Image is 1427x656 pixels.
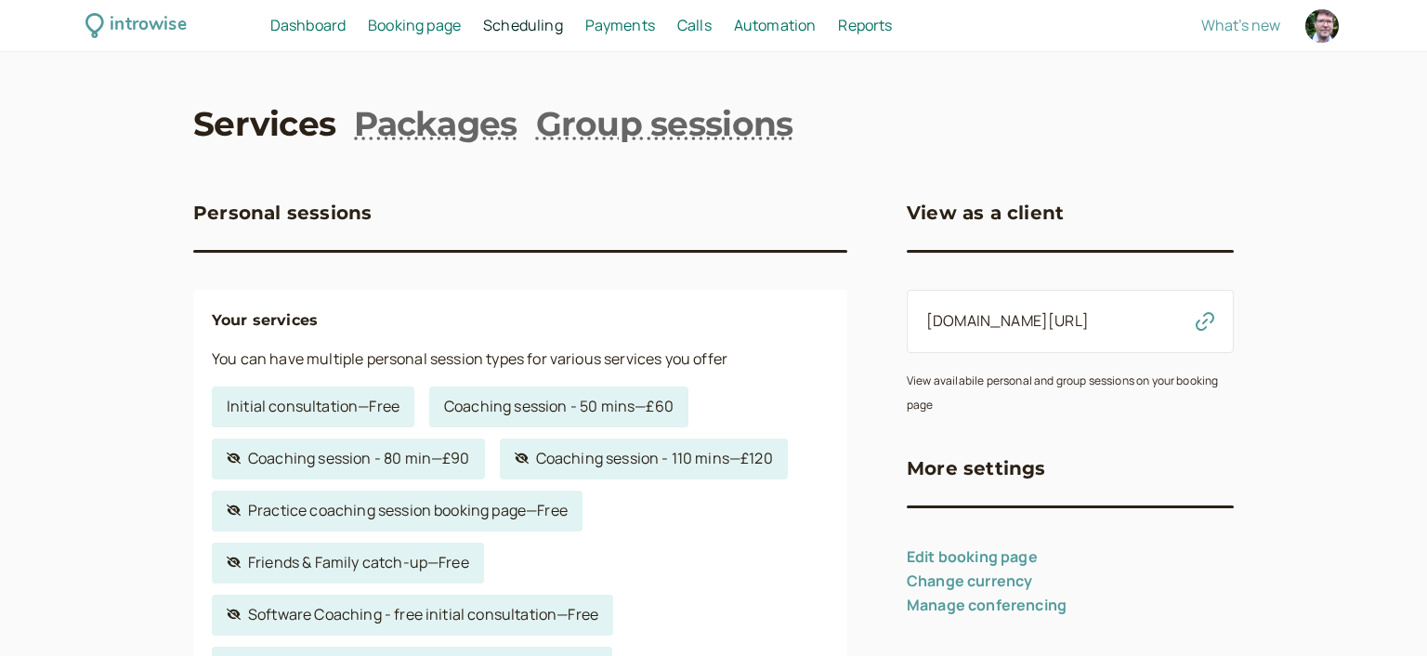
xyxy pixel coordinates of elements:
a: Reports [838,14,892,38]
span: Dashboard [270,15,346,35]
span: Booking page [368,15,461,35]
a: Payments [585,14,655,38]
span: Reports [838,15,892,35]
a: Manage conferencing [907,595,1067,615]
a: [DOMAIN_NAME][URL] [926,310,1089,331]
a: Practice coaching session booking page—Free [212,491,583,531]
a: introwise [85,11,187,40]
p: You can have multiple personal session types for various services you offer [212,348,829,372]
h3: Personal sessions [193,198,372,228]
a: Dashboard [270,14,346,38]
a: Booking page [368,14,461,38]
a: Friends & Family catch-up—Free [212,543,484,584]
iframe: Chat Widget [1334,567,1427,656]
a: Automation [734,14,817,38]
a: Group sessions [536,100,793,147]
a: Coaching session - 50 mins—£60 [429,387,688,427]
a: Packages [354,100,517,147]
div: introwise [110,11,186,40]
span: Payments [585,15,655,35]
span: What's new [1201,15,1280,35]
button: What's new [1201,17,1280,33]
span: Automation [734,15,817,35]
a: Coaching session - 110 mins—£120 [500,439,788,479]
a: Edit booking page [907,546,1038,567]
a: Change currency [907,571,1032,591]
a: Calls [677,14,712,38]
a: Coaching session - 80 min—£90 [212,439,485,479]
span: Calls [677,15,712,35]
small: View availabile personal and group sessions on your booking page [907,373,1218,413]
a: Initial consultation—Free [212,387,414,427]
a: Services [193,100,335,147]
a: Account [1303,7,1342,46]
span: Scheduling [483,15,563,35]
a: Scheduling [483,14,563,38]
a: Software Coaching - free initial consultation—Free [212,595,613,636]
h3: More settings [907,453,1046,483]
h3: View as a client [907,198,1064,228]
h4: Your services [212,308,829,333]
